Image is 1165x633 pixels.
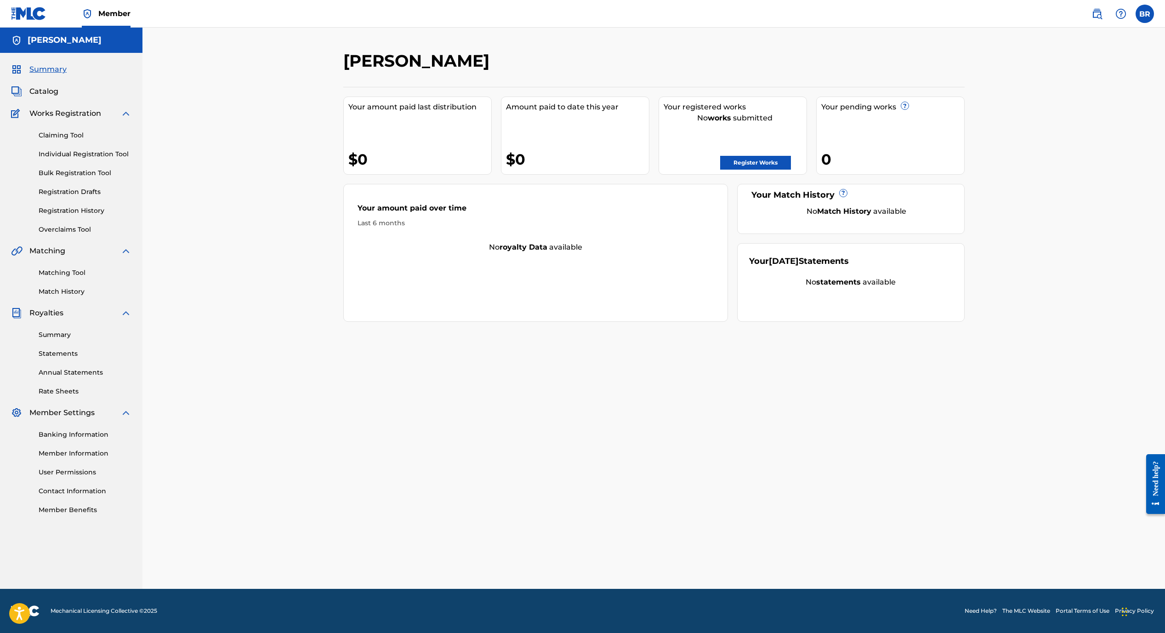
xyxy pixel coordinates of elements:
[39,349,131,359] a: Statements
[11,308,22,319] img: Royalties
[39,268,131,278] a: Matching Tool
[39,149,131,159] a: Individual Registration Tool
[817,207,871,216] strong: Match History
[348,149,491,170] div: $0
[11,605,40,616] img: logo
[120,245,131,257] img: expand
[39,505,131,515] a: Member Benefits
[821,149,964,170] div: 0
[11,108,23,119] img: Works Registration
[664,113,807,124] div: No submitted
[749,189,953,201] div: Your Match History
[506,102,649,113] div: Amount paid to date this year
[39,187,131,197] a: Registration Drafts
[500,243,547,251] strong: royalty data
[28,35,102,46] h5: BRIAN REYES
[120,108,131,119] img: expand
[39,486,131,496] a: Contact Information
[1122,598,1127,626] div: Drag
[344,242,728,253] div: No available
[761,206,953,217] div: No available
[29,108,101,119] span: Works Registration
[1119,589,1165,633] iframe: Chat Widget
[11,86,58,97] a: CatalogCatalog
[1112,5,1130,23] div: Help
[11,64,67,75] a: SummarySummary
[39,225,131,234] a: Overclaims Tool
[965,607,997,615] a: Need Help?
[39,368,131,377] a: Annual Statements
[343,51,494,71] h2: [PERSON_NAME]
[506,149,649,170] div: $0
[11,35,22,46] img: Accounts
[39,330,131,340] a: Summary
[39,287,131,297] a: Match History
[29,86,58,97] span: Catalog
[749,255,849,268] div: Your Statements
[29,245,65,257] span: Matching
[98,8,131,19] span: Member
[1002,607,1050,615] a: The MLC Website
[358,203,714,218] div: Your amount paid over time
[901,102,909,109] span: ?
[749,277,953,288] div: No available
[39,468,131,477] a: User Permissions
[11,86,22,97] img: Catalog
[120,308,131,319] img: expand
[39,168,131,178] a: Bulk Registration Tool
[1139,447,1165,521] iframe: Resource Center
[358,218,714,228] div: Last 6 months
[11,64,22,75] img: Summary
[29,407,95,418] span: Member Settings
[348,102,491,113] div: Your amount paid last distribution
[11,245,23,257] img: Matching
[39,430,131,439] a: Banking Information
[1136,5,1154,23] div: User Menu
[29,308,63,319] span: Royalties
[1056,607,1109,615] a: Portal Terms of Use
[51,607,157,615] span: Mechanical Licensing Collective © 2025
[720,156,791,170] a: Register Works
[1115,8,1126,19] img: help
[1088,5,1106,23] a: Public Search
[1115,607,1154,615] a: Privacy Policy
[39,449,131,458] a: Member Information
[816,278,861,286] strong: statements
[708,114,731,122] strong: works
[82,8,93,19] img: Top Rightsholder
[664,102,807,113] div: Your registered works
[39,131,131,140] a: Claiming Tool
[11,407,22,418] img: Member Settings
[769,256,799,266] span: [DATE]
[821,102,964,113] div: Your pending works
[39,387,131,396] a: Rate Sheets
[39,206,131,216] a: Registration History
[840,189,847,197] span: ?
[11,7,46,20] img: MLC Logo
[120,407,131,418] img: expand
[1091,8,1102,19] img: search
[29,64,67,75] span: Summary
